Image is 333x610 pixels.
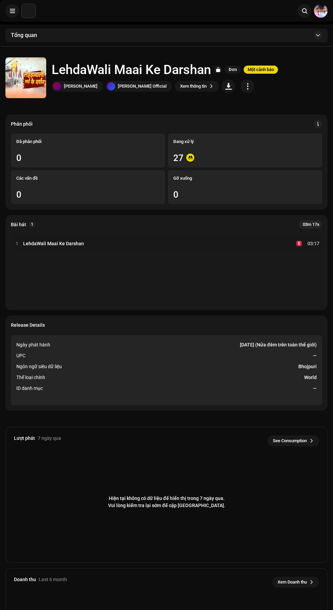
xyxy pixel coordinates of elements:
[118,84,166,89] div: [PERSON_NAME] Official
[11,33,37,38] span: Tổng quan
[180,79,207,93] span: Xem thông tin
[105,495,228,509] span: Hiện tại không có dữ liệu để hiển thị trong 7 ngày qua. Vui lòng kiểm tra lại sớm để cập [GEOGRAP...
[5,57,46,98] img: beb6ff3e-16f2-4400-a779-b0ac8606fe34
[16,352,25,360] span: UPC
[23,241,84,246] strong: LehdaWali Maai Ke Darshan
[11,222,26,227] strong: Bài hát
[39,577,67,582] div: Last 6 month
[173,139,317,144] div: Đang xử lý
[272,577,319,588] button: Xem Doanh thu
[299,220,322,229] div: 03m 17s
[14,435,35,441] div: Lượt phát
[11,322,45,328] strong: Release Details
[16,362,62,371] span: Ngôn ngữ siêu dữ liệu
[22,4,35,18] img: 33004b37-325d-4a8b-b51f-c12e9b964943
[304,373,317,381] strong: World
[304,239,319,248] div: 03:17
[38,435,61,441] div: 7 ngày qua
[11,121,33,127] div: Phân phối
[173,176,317,181] div: Gỡ xuống
[273,434,307,448] span: See Consumption
[225,66,241,74] span: Đơn
[175,81,219,92] button: Xem thông tin
[29,221,35,228] p-badge: 1
[52,62,211,77] h1: LehdaWali Maai Ke Darshan
[267,435,319,446] button: See Consumption
[16,373,45,381] span: Thể loại chính
[313,352,317,360] strong: —
[14,577,36,582] div: Doanh thu
[16,341,50,349] span: Ngày phát hành
[298,362,317,371] strong: Bhojpuri
[64,84,98,89] div: [PERSON_NAME]
[314,4,328,18] img: 49d36fc2-d3e2-4009-ae6a-238db7abc32f
[313,384,317,392] strong: —
[244,66,278,74] span: Một cảnh báo
[240,341,317,349] strong: [DATE] (Nửa đêm trên toàn thế giới)
[278,575,307,589] span: Xem Doanh thu
[16,176,160,181] div: Các vấn đề
[16,139,160,144] div: Đã phân phối
[16,384,43,392] span: ID danh mục
[296,241,302,246] div: E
